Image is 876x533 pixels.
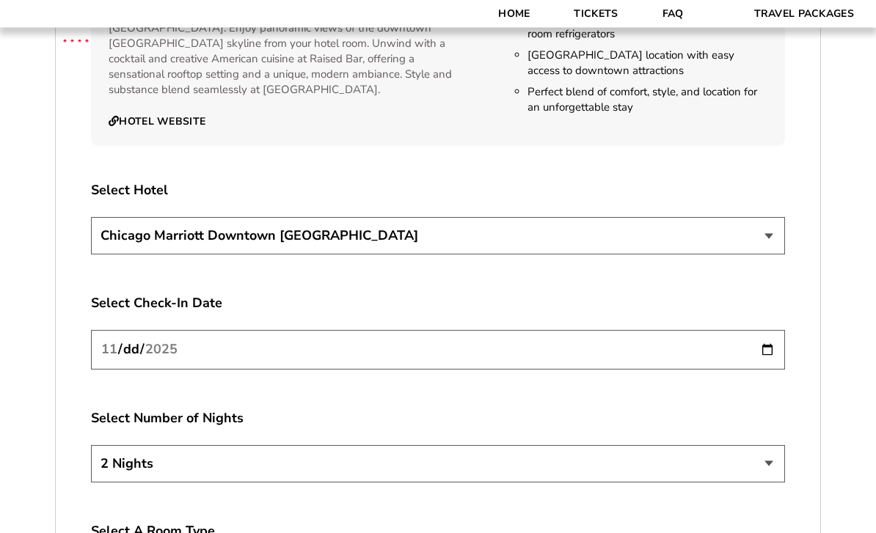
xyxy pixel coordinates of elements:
label: Select Check-In Date [91,295,785,313]
img: CBS Sports Thanksgiving Classic [44,7,108,71]
li: Perfect blend of comfort, style, and location for an unforgettable stay [528,85,767,116]
label: Select Hotel [91,182,785,200]
li: [GEOGRAPHIC_DATA] location with easy access to downtown attractions [528,48,767,79]
label: Select Number of Nights [91,410,785,428]
a: Hotel Website [109,116,205,129]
